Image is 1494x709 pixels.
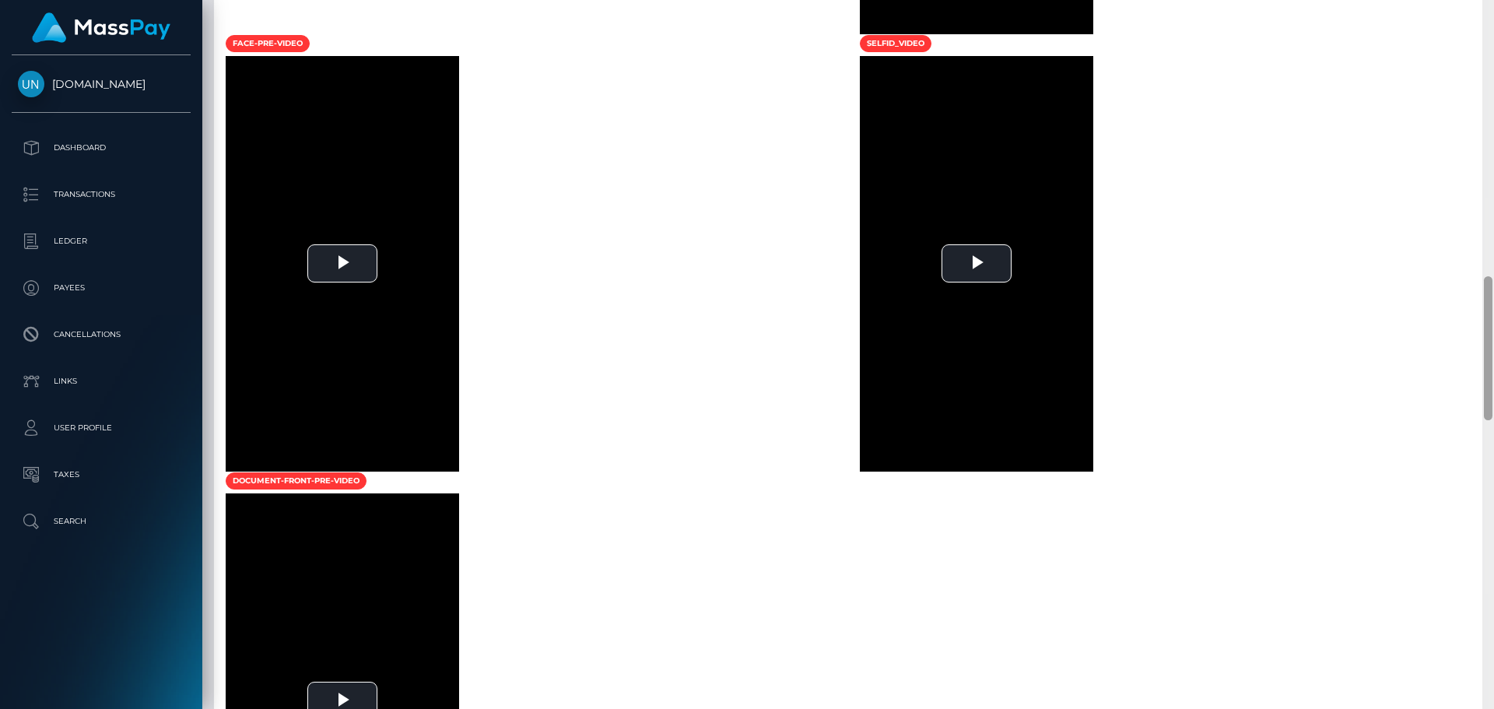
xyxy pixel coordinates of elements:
img: MassPay Logo [32,12,170,43]
span: [DOMAIN_NAME] [12,77,191,91]
p: Ledger [18,230,184,253]
img: Unlockt.me [18,71,44,97]
span: document-front-pre-video [226,472,366,490]
a: Links [12,362,191,401]
a: User Profile [12,409,191,448]
p: Dashboard [18,136,184,160]
a: Search [12,502,191,541]
button: Play Video [942,244,1012,283]
p: Payees [18,276,184,300]
div: Video Player [860,56,1093,471]
p: Search [18,510,184,533]
a: Payees [12,269,191,307]
a: Cancellations [12,315,191,354]
a: Dashboard [12,128,191,167]
p: Transactions [18,183,184,206]
p: Taxes [18,463,184,486]
p: User Profile [18,416,184,440]
span: face-pre-video [226,35,310,52]
button: Play Video [307,244,377,283]
a: Transactions [12,175,191,214]
p: Links [18,370,184,393]
div: Video Player [226,56,459,471]
p: Cancellations [18,323,184,346]
span: selfid_video [860,35,931,52]
a: Taxes [12,455,191,494]
a: Ledger [12,222,191,261]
